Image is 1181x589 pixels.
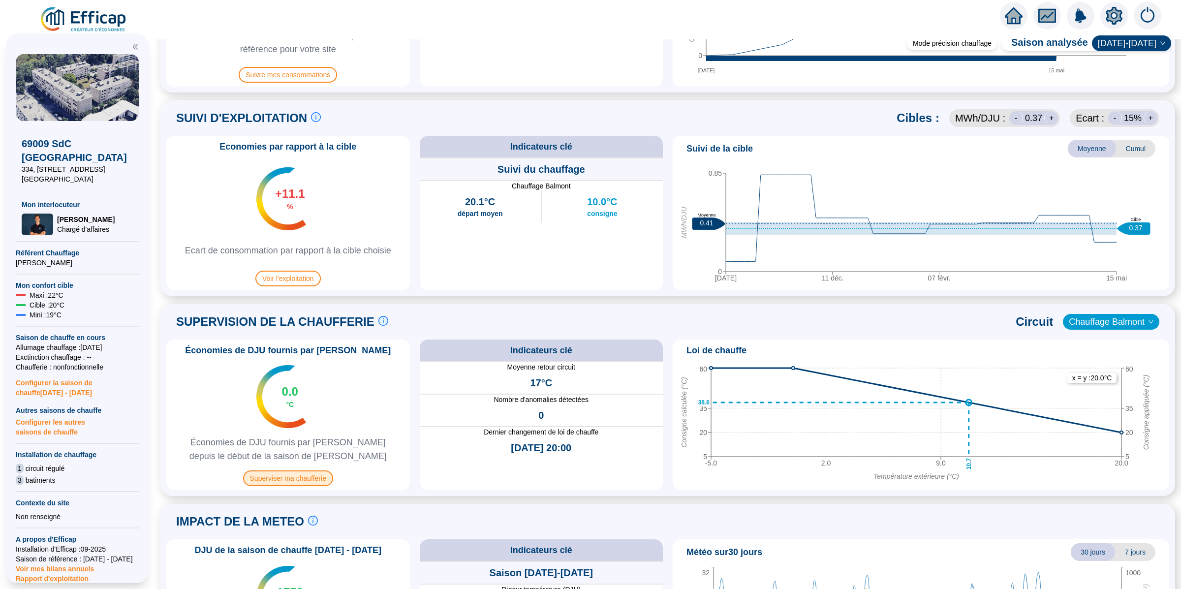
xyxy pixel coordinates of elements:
span: Chargé d'affaires [57,224,115,234]
text: 10.7 [965,458,972,470]
span: +11.1 [275,186,305,202]
tspan: MWh/DJU [680,206,688,238]
span: Moyenne [1068,140,1116,157]
img: alerts [1067,2,1094,30]
span: DJU de la saison de chauffe [DATE] - [DATE] [189,543,387,557]
span: Exctinction chauffage : -- [16,352,139,362]
span: Configurer la saison de chauffe [DATE] - [DATE] [16,372,139,398]
span: 0.0 [282,384,298,400]
span: 0 [538,408,544,422]
span: 3 [16,475,24,485]
span: home [1005,7,1023,25]
text: x = y : 20.0 °C [1072,374,1112,382]
span: info-circle [308,516,318,526]
span: 1 [16,464,24,473]
tspan: 0 [698,52,702,60]
span: Économies de DJU fournis par [PERSON_NAME] depuis le début de la saison de [PERSON_NAME] [170,435,406,463]
span: Rapport d'exploitation [16,574,139,584]
span: Cumul [1116,140,1155,157]
tspan: [DATE] [715,274,737,282]
tspan: 2.0 [821,459,831,467]
span: batiments [26,475,56,485]
span: Installation d'Efficap : 09-2025 [16,544,139,554]
tspan: 5 [703,453,707,461]
span: down [1160,40,1166,46]
span: % [287,202,293,212]
div: Mode précision chauffage [907,36,997,50]
tspan: 32 [702,569,710,577]
tspan: -5.0 [705,459,717,467]
span: Mon confort cible [16,280,139,290]
text: Cible [1131,217,1141,222]
tspan: 9.0 [936,459,946,467]
span: Installation de chauffage [16,450,139,460]
span: Allumage chauffage : [DATE] [16,342,139,352]
span: Suivi de la cible [686,142,753,155]
span: Economies par rapport à la cible [214,140,362,154]
span: 20.1°C [465,195,495,209]
img: indicateur températures [256,167,306,230]
tspan: 20.0 [1115,459,1128,467]
span: 69009 SdC [GEOGRAPHIC_DATA] [22,137,133,164]
span: Contexte du site [16,498,139,508]
span: Loi de chauffe [686,343,746,357]
span: info-circle [378,316,388,326]
span: Estimation basée sur les relevés des compteurs de référence pour votre site [170,29,406,56]
span: 334, [STREET_ADDRESS] [GEOGRAPHIC_DATA] [22,164,133,184]
span: Dernier changement de loi de chauffe [420,427,663,437]
tspan: 60 [1125,365,1133,373]
tspan: 07 févr. [928,274,951,282]
span: Saison analysée [1001,35,1088,51]
div: + [1044,111,1058,125]
span: Chauffage Balmont [1069,314,1153,329]
img: indicateur températures [256,365,306,428]
span: Cibles : [897,110,939,126]
span: Saison [DATE]-[DATE] [490,566,593,580]
tspan: Consigne calculée (°C) [680,377,688,448]
div: - [1009,111,1023,125]
tspan: 11 déc. [821,274,844,282]
span: Suivi du chauffage [497,162,585,176]
span: circuit régulé [26,464,64,473]
span: Indicateurs clé [510,140,572,154]
span: Suivre mes consommations [239,67,337,83]
tspan: 0.85 [709,169,722,177]
span: Maxi : 22 °C [30,290,63,300]
span: SUPERVISION DE LA CHAUFFERIE [176,314,374,330]
span: Voir l'exploitation [255,271,321,286]
span: IMPACT DE LA METEO [176,514,304,529]
span: Saison de référence : [DATE] - [DATE] [16,554,139,564]
span: départ moyen [458,209,503,218]
tspan: 15 mai [1048,67,1064,73]
span: Moyenne retour circuit [420,362,663,372]
span: [DATE] 20:00 [511,441,571,455]
div: Non renseigné [16,512,139,522]
span: 17°C [530,376,552,390]
span: 2024-2025 [1098,36,1165,51]
span: Mini : 19 °C [30,310,62,320]
div: + [1144,111,1157,125]
span: [PERSON_NAME] [16,258,139,268]
tspan: 15 mai [1106,274,1127,282]
text: Moyenne [697,213,715,217]
span: Superviser ma chaufferie [243,470,333,486]
tspan: 1000 [1125,569,1141,577]
div: - [1108,111,1122,125]
img: alerts [1134,2,1161,30]
span: Ecart de consommation par rapport à la cible choisie [175,244,401,257]
span: Circuit [1016,314,1053,330]
span: Météo sur 30 jours [686,545,762,559]
tspan: 5 [1125,453,1129,461]
span: Référent Chauffage [16,248,139,258]
tspan: 35 [1125,404,1133,412]
span: Nombre d'anomalies détectées [420,395,663,404]
text: 0.41 [700,219,713,227]
span: Indicateurs clé [510,543,572,557]
span: info-circle [311,112,321,122]
span: [PERSON_NAME] [57,215,115,224]
text: 38.6 [698,399,710,406]
span: down [1148,319,1154,325]
img: efficap energie logo [39,6,128,33]
span: double-left [132,43,139,50]
span: consigne [587,209,617,218]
